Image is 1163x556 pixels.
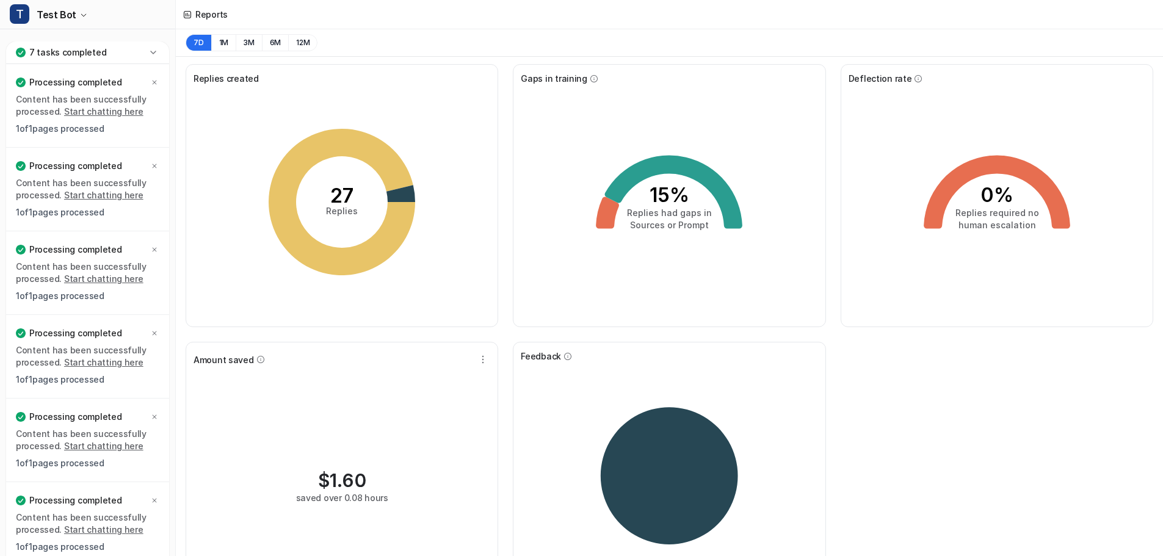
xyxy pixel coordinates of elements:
div: $ [318,469,366,491]
p: Processing completed [29,244,121,256]
span: Replies created [194,72,259,85]
tspan: 0% [980,183,1013,207]
tspan: Replies required no [955,208,1038,218]
span: Amount saved [194,353,254,366]
a: Start chatting here [64,106,143,117]
a: Start chatting here [64,273,143,284]
a: Chat [5,37,170,54]
button: 7D [186,34,211,51]
p: Content has been successfully processed. [16,93,159,118]
button: 12M [288,34,317,51]
span: 1.60 [330,469,366,491]
a: Start chatting here [64,441,143,451]
a: Start chatting here [64,357,143,367]
p: 7 tasks completed [29,46,106,59]
p: Processing completed [29,76,121,88]
button: 6M [262,34,289,51]
p: 1 of 1 pages processed [16,374,159,386]
tspan: Replies had gaps in [627,208,712,218]
span: Deflection rate [849,72,912,85]
span: T [10,4,29,24]
tspan: 27 [330,184,353,208]
button: 1M [211,34,236,51]
button: 3M [236,34,262,51]
p: Content has been successfully processed. [16,177,159,201]
span: Test Bot [37,6,76,23]
div: Reports [195,8,228,21]
p: Content has been successfully processed. [16,428,159,452]
span: Gaps in training [521,72,587,85]
p: 1 of 1 pages processed [16,206,159,218]
tspan: human escalation [958,220,1035,230]
p: 1 of 1 pages processed [16,541,159,553]
p: Processing completed [29,494,121,507]
p: Processing completed [29,327,121,339]
p: Content has been successfully processed. [16,511,159,536]
p: Content has been successfully processed. [16,344,159,369]
a: Start chatting here [64,524,143,535]
span: Feedback [521,350,561,363]
p: Content has been successfully processed. [16,261,159,285]
div: saved over 0.08 hours [296,491,388,504]
p: 1 of 1 pages processed [16,457,159,469]
p: 1 of 1 pages processed [16,290,159,302]
tspan: 15% [650,183,689,207]
p: 1 of 1 pages processed [16,123,159,135]
tspan: Sources or Prompt [630,220,709,230]
p: Processing completed [29,160,121,172]
p: Processing completed [29,411,121,423]
tspan: Replies [326,206,358,216]
a: Start chatting here [64,190,143,200]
